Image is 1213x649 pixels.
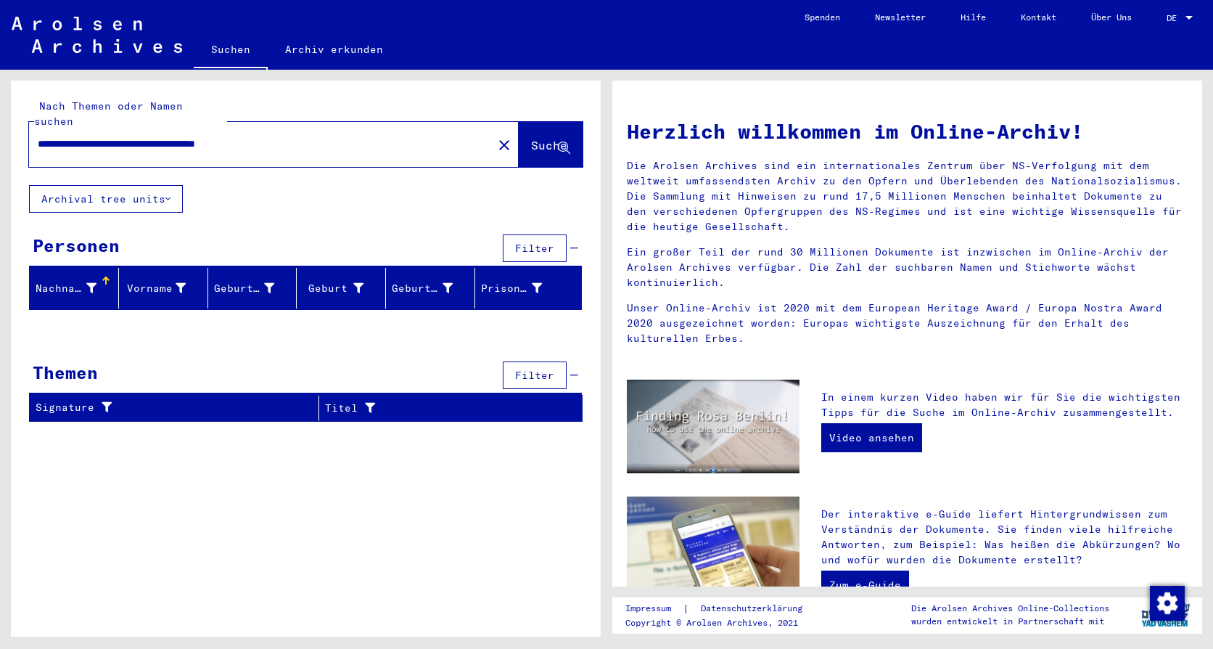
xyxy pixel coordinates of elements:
div: Themen [33,359,98,385]
div: Prisoner # [481,277,564,300]
div: Geburt‏ [303,277,385,300]
p: Unser Online-Archiv ist 2020 mit dem European Heritage Award / Europa Nostra Award 2020 ausgezeic... [627,301,1188,346]
div: Geburt‏ [303,281,363,296]
a: Zum e-Guide [821,571,909,600]
mat-header-cell: Geburtsdatum [386,268,475,309]
mat-header-cell: Geburt‏ [297,268,386,309]
mat-label: Nach Themen oder Namen suchen [34,99,183,128]
div: Titel [325,396,564,420]
button: Filter [503,234,567,262]
div: Geburtsname [214,281,275,296]
div: Geburtsdatum [392,281,453,296]
div: Geburtsdatum [392,277,474,300]
span: Filter [515,242,554,255]
a: Impressum [625,601,683,616]
div: Geburtsname [214,277,297,300]
div: Signature [36,400,300,415]
span: Suche [531,138,567,152]
div: Nachname [36,281,96,296]
button: Suche [519,122,583,167]
img: Arolsen_neg.svg [12,17,182,53]
h1: Herzlich willkommen im Online-Archiv! [627,116,1188,147]
div: Signature [36,396,318,420]
p: In einem kurzen Video haben wir für Sie die wichtigsten Tipps für die Suche im Online-Archiv zusa... [821,390,1188,420]
mat-icon: close [496,136,513,154]
img: eguide.jpg [627,497,799,612]
div: Vorname [125,277,207,300]
img: Zustimmung ändern [1150,586,1185,621]
div: Titel [325,401,546,416]
p: Die Arolsen Archives Online-Collections [911,602,1109,615]
mat-header-cell: Prisoner # [475,268,581,309]
button: Clear [490,130,519,159]
mat-header-cell: Geburtsname [208,268,297,309]
mat-header-cell: Nachname [30,268,119,309]
a: Video ansehen [821,423,922,452]
div: Personen [33,232,120,258]
button: Archival tree units [29,185,183,213]
button: Filter [503,362,567,389]
span: DE [1167,13,1183,23]
p: Copyright © Arolsen Archives, 2021 [625,616,820,629]
img: yv_logo.png [1138,597,1193,633]
a: Datenschutzerklärung [689,601,820,616]
p: Ein großer Teil der rund 30 Millionen Dokumente ist inzwischen im Online-Archiv der Arolsen Archi... [627,245,1188,290]
a: Suchen [194,32,268,70]
div: Prisoner # [481,281,542,296]
mat-header-cell: Vorname [119,268,208,309]
div: Nachname [36,277,118,300]
p: wurden entwickelt in Partnerschaft mit [911,615,1109,628]
p: Die Arolsen Archives sind ein internationales Zentrum über NS-Verfolgung mit dem weltweit umfasse... [627,158,1188,234]
img: video.jpg [627,380,799,473]
div: | [625,601,820,616]
span: Filter [515,369,554,382]
div: Vorname [125,281,186,296]
a: Archiv erkunden [268,32,400,67]
p: Der interaktive e-Guide liefert Hintergrundwissen zum Verständnis der Dokumente. Sie finden viele... [821,507,1188,568]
